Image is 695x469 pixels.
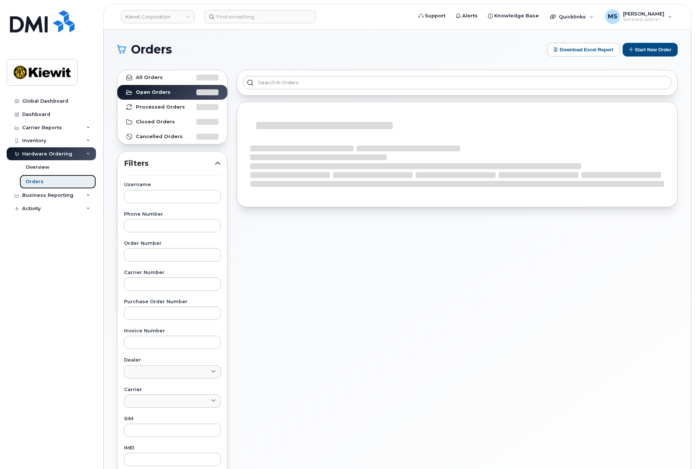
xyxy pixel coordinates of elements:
[117,85,227,100] a: Open Orders
[136,119,175,125] strong: Closed Orders
[117,70,227,85] a: All Orders
[136,89,171,95] strong: Open Orders
[124,417,221,421] label: SIM
[136,75,163,81] strong: All Orders
[623,43,678,57] button: Start New Order
[136,134,183,140] strong: Cancelled Orders
[124,329,221,333] label: Invoice Number
[124,387,221,392] label: Carrier
[124,446,221,451] label: IMEI
[124,158,215,169] span: Filters
[124,299,221,304] label: Purchase Order Number
[117,129,227,144] a: Cancelled Orders
[124,182,221,187] label: Username
[124,212,221,217] label: Phone Number
[124,270,221,275] label: Carrier Number
[117,114,227,129] a: Closed Orders
[243,76,671,89] input: Search in orders
[124,241,221,246] label: Order Number
[136,104,185,110] strong: Processed Orders
[117,100,227,114] a: Processed Orders
[124,358,221,363] label: Dealer
[131,44,172,55] span: Orders
[663,437,689,463] iframe: Messenger Launcher
[547,43,620,57] button: Download Excel Report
